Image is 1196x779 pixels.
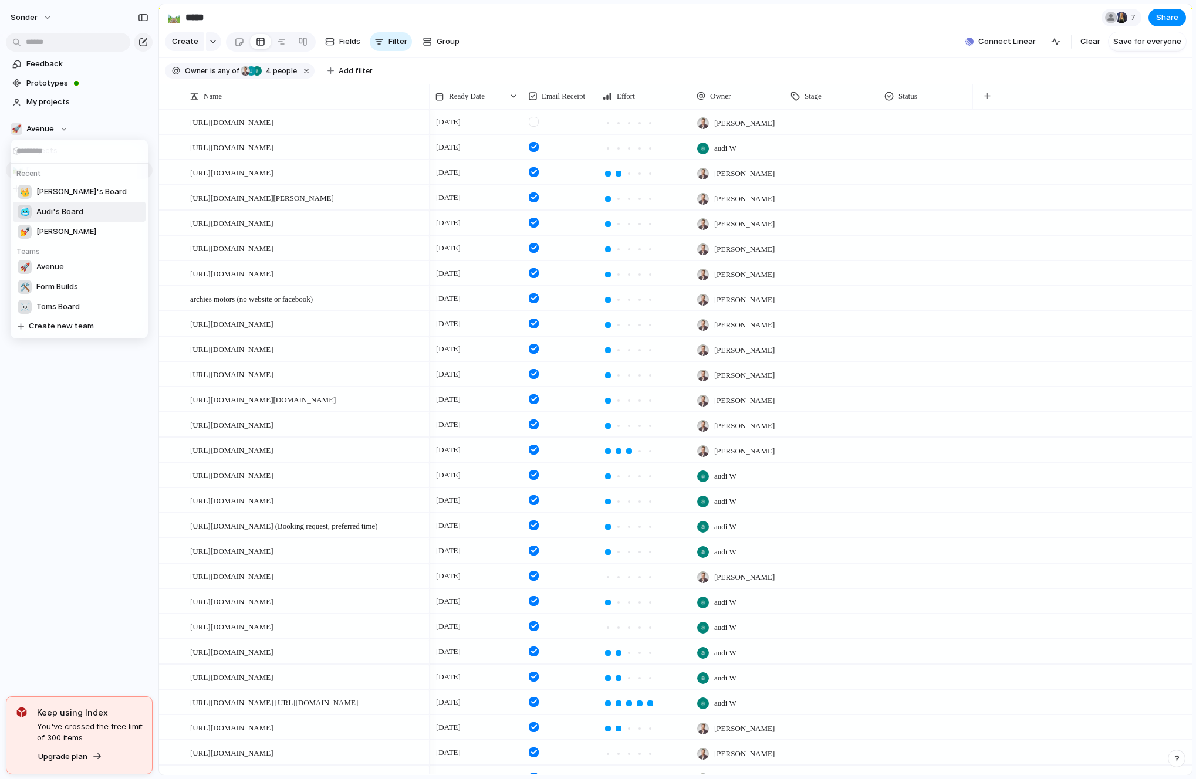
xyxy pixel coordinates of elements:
div: 💅 [18,225,32,239]
div: 🥶 [18,205,32,219]
span: [PERSON_NAME] [36,226,96,238]
span: Create new team [29,320,94,332]
span: Avenue [36,261,64,273]
div: 👑 [18,185,32,199]
span: [PERSON_NAME]'s Board [36,186,127,198]
span: Audi's Board [36,206,83,218]
div: 🛠️ [18,280,32,294]
span: Toms Board [36,301,80,313]
h5: Teams [13,242,149,257]
div: 🚀 [18,260,32,274]
h5: Recent [13,164,149,179]
span: Form Builds [36,281,78,293]
div: ☠️ [18,300,32,314]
